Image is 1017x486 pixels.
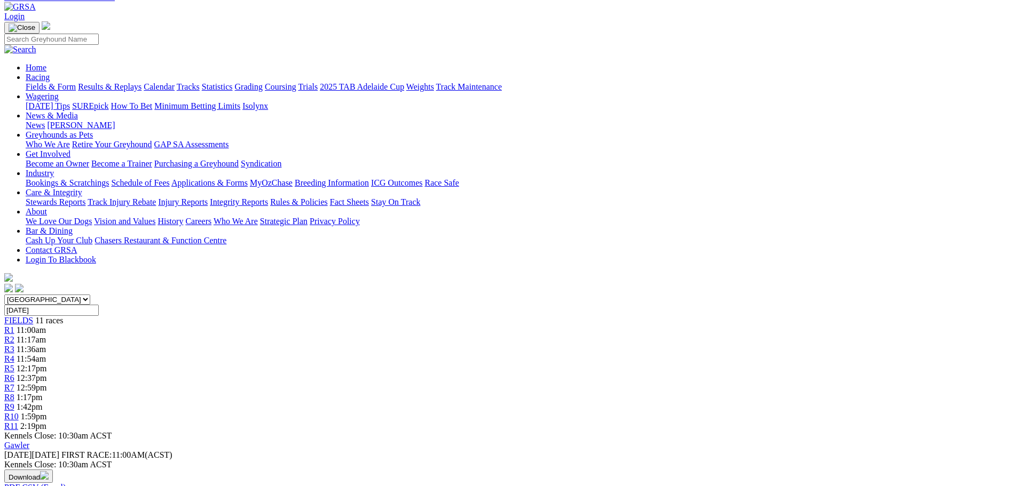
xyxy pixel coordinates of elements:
a: Calendar [144,82,175,91]
a: Stay On Track [371,197,420,206]
a: Injury Reports [158,197,208,206]
a: FIELDS [4,316,33,325]
a: News & Media [26,111,78,120]
span: 12:17pm [17,364,47,373]
a: History [157,217,183,226]
a: MyOzChase [250,178,293,187]
div: Care & Integrity [26,197,1013,207]
a: R9 [4,402,14,411]
a: Chasers Restaurant & Function Centre [94,236,226,245]
span: 1:42pm [17,402,43,411]
span: 11:17am [17,335,46,344]
a: [PERSON_NAME] [47,121,115,130]
img: Search [4,45,36,54]
a: Track Injury Rebate [88,197,156,206]
span: [DATE] [4,450,32,459]
a: Coursing [265,82,296,91]
a: Fact Sheets [330,197,369,206]
a: Stewards Reports [26,197,85,206]
a: Contact GRSA [26,245,77,254]
div: News & Media [26,121,1013,130]
a: Retire Your Greyhound [72,140,152,149]
img: facebook.svg [4,284,13,292]
a: Weights [406,82,434,91]
span: 1:59pm [21,412,47,421]
a: Become an Owner [26,159,89,168]
button: Download [4,469,53,483]
span: R8 [4,393,14,402]
a: Privacy Policy [310,217,360,226]
a: About [26,207,47,216]
img: Close [9,23,35,32]
a: We Love Our Dogs [26,217,92,226]
a: Schedule of Fees [111,178,169,187]
a: Bookings & Scratchings [26,178,109,187]
a: Tracks [177,82,200,91]
img: logo-grsa-white.png [4,273,13,282]
span: 11:36am [17,345,46,354]
a: GAP SA Assessments [154,140,229,149]
a: R10 [4,412,19,421]
a: Applications & Forms [171,178,248,187]
div: About [26,217,1013,226]
a: [DATE] Tips [26,101,70,110]
a: Breeding Information [295,178,369,187]
div: Bar & Dining [26,236,1013,245]
a: SUREpick [72,101,108,110]
a: Vision and Values [94,217,155,226]
a: Syndication [241,159,281,168]
a: Greyhounds as Pets [26,130,93,139]
span: Kennels Close: 10:30am ACST [4,431,112,440]
a: R2 [4,335,14,344]
img: logo-grsa-white.png [42,21,50,30]
input: Search [4,34,99,45]
span: 2:19pm [20,421,46,431]
span: FIRST RACE: [61,450,112,459]
span: 12:37pm [17,373,47,383]
a: R11 [4,421,18,431]
a: R3 [4,345,14,354]
a: R4 [4,354,14,363]
a: R7 [4,383,14,392]
a: Home [26,63,46,72]
a: R5 [4,364,14,373]
a: Purchasing a Greyhound [154,159,239,168]
a: R6 [4,373,14,383]
a: Login To Blackbook [26,255,96,264]
a: Careers [185,217,211,226]
a: Wagering [26,92,59,101]
a: R1 [4,325,14,334]
a: How To Bet [111,101,153,110]
a: Get Involved [26,149,70,158]
a: Login [4,12,25,21]
a: Bar & Dining [26,226,73,235]
a: Industry [26,169,54,178]
a: Racing [26,73,50,82]
div: Kennels Close: 10:30am ACST [4,460,1013,469]
a: Trials [298,82,318,91]
span: 11:54am [17,354,46,363]
span: 1:17pm [17,393,43,402]
a: Track Maintenance [436,82,502,91]
a: Gawler [4,441,29,450]
a: News [26,121,45,130]
div: Racing [26,82,1013,92]
span: 12:59pm [17,383,47,392]
a: Cash Up Your Club [26,236,92,245]
a: Become a Trainer [91,159,152,168]
a: Integrity Reports [210,197,268,206]
a: Isolynx [242,101,268,110]
img: GRSA [4,2,36,12]
img: twitter.svg [15,284,23,292]
button: Toggle navigation [4,22,40,34]
div: Industry [26,178,1013,188]
input: Select date [4,305,99,316]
